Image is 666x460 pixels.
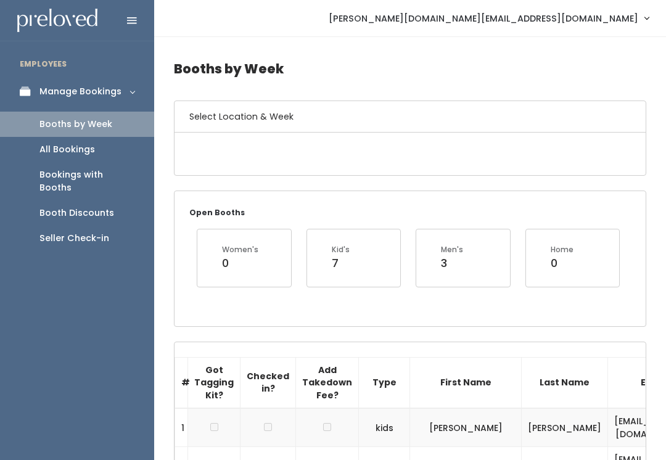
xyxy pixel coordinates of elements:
a: [PERSON_NAME][DOMAIN_NAME][EMAIL_ADDRESS][DOMAIN_NAME] [316,5,661,31]
th: Got Tagging Kit? [188,357,240,408]
th: First Name [410,357,522,408]
div: Women's [222,244,258,255]
img: preloved logo [17,9,97,33]
div: 0 [222,255,258,271]
div: Booths by Week [39,118,112,131]
td: 1 [175,408,188,447]
small: Open Booths [189,207,245,218]
div: Manage Bookings [39,85,121,98]
h4: Booths by Week [174,52,646,86]
div: 7 [332,255,350,271]
td: [PERSON_NAME] [522,408,608,447]
th: Add Takedown Fee? [296,357,359,408]
div: Kid's [332,244,350,255]
th: Last Name [522,357,608,408]
h6: Select Location & Week [175,101,646,133]
th: Type [359,357,410,408]
div: 3 [441,255,463,271]
div: Bookings with Booths [39,168,134,194]
th: Checked in? [240,357,296,408]
div: Booth Discounts [39,207,114,220]
div: Seller Check-in [39,232,109,245]
div: 0 [551,255,573,271]
th: # [175,357,188,408]
td: kids [359,408,410,447]
div: All Bookings [39,143,95,156]
div: Men's [441,244,463,255]
div: Home [551,244,573,255]
span: [PERSON_NAME][DOMAIN_NAME][EMAIL_ADDRESS][DOMAIN_NAME] [329,12,638,25]
td: [PERSON_NAME] [410,408,522,447]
